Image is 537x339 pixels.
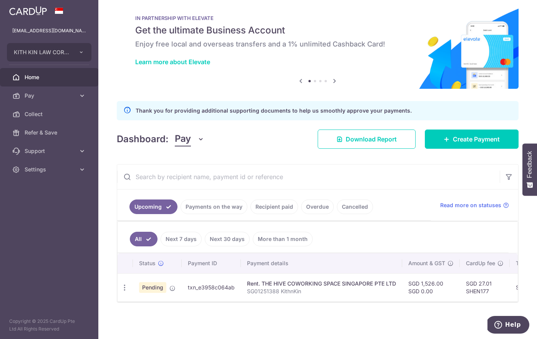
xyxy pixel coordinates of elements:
[117,132,169,146] h4: Dashboard:
[25,110,75,118] span: Collect
[175,132,191,146] span: Pay
[135,24,500,37] h5: Get the ultimate Business Account
[253,232,313,246] a: More than 1 month
[241,253,402,273] th: Payment details
[337,199,373,214] a: Cancelled
[487,316,529,335] iframe: Opens a widget where you can find more information
[425,130,519,149] a: Create Payment
[136,106,412,115] p: Thank you for providing additional supporting documents to help us smoothly approve your payments.
[182,273,241,301] td: txn_e3958c064ab
[205,232,250,246] a: Next 30 days
[466,259,495,267] span: CardUp fee
[346,135,397,144] span: Download Report
[460,273,510,301] td: SGD 27.01 SHEN177
[453,135,500,144] span: Create Payment
[139,282,166,293] span: Pending
[7,43,91,61] button: KITH KIN LAW CORPORATION
[175,132,204,146] button: Pay
[12,27,86,35] p: [EMAIL_ADDRESS][DOMAIN_NAME]
[129,199,177,214] a: Upcoming
[182,253,241,273] th: Payment ID
[247,287,396,295] p: SG01251388 KithnKin
[117,165,500,189] input: Search by recipient name, payment id or reference
[318,130,416,149] a: Download Report
[301,199,334,214] a: Overdue
[25,129,75,136] span: Refer & Save
[25,166,75,173] span: Settings
[135,58,210,66] a: Learn more about Elevate
[247,280,396,287] div: Rent. THE HIVE COWORKING SPACE SINGAPORE PTE LTD
[526,151,533,178] span: Feedback
[402,273,460,301] td: SGD 1,526.00 SGD 0.00
[181,199,247,214] a: Payments on the way
[9,6,47,15] img: CardUp
[25,73,75,81] span: Home
[25,147,75,155] span: Support
[408,259,445,267] span: Amount & GST
[522,143,537,196] button: Feedback - Show survey
[139,259,156,267] span: Status
[250,199,298,214] a: Recipient paid
[161,232,202,246] a: Next 7 days
[14,48,71,56] span: KITH KIN LAW CORPORATION
[135,40,500,49] h6: Enjoy free local and overseas transfers and a 1% unlimited Cashback Card!
[117,3,519,89] img: Renovation banner
[25,92,75,100] span: Pay
[440,201,501,209] span: Read more on statuses
[440,201,509,209] a: Read more on statuses
[135,15,500,21] p: IN PARTNERSHIP WITH ELEVATE
[130,232,157,246] a: All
